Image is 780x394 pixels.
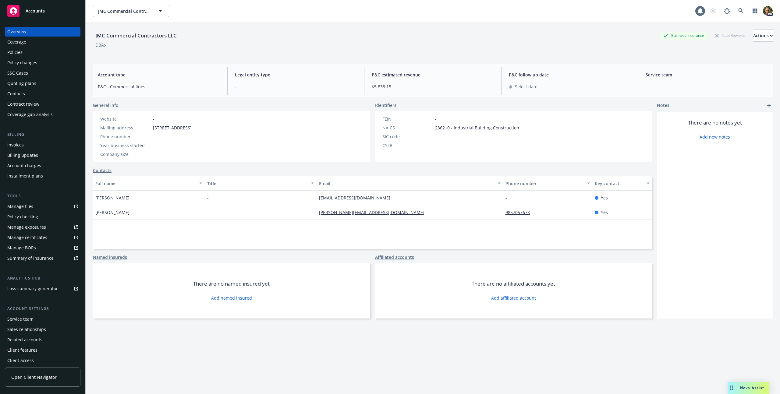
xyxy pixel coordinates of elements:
span: - [153,133,154,140]
a: Summary of insurance [5,253,80,263]
a: Related accounts [5,335,80,345]
span: - [153,142,154,149]
button: Nova Assist [728,382,769,394]
span: Select date [515,83,537,90]
a: Client features [5,345,80,355]
div: Drag to move [728,382,735,394]
a: Overview [5,27,80,37]
div: Client features [7,345,37,355]
span: Legal entity type [235,72,357,78]
div: Mailing address [100,125,151,131]
a: Accounts [5,2,80,19]
div: Quoting plans [7,79,36,88]
a: Billing updates [5,150,80,160]
div: Policy checking [7,212,38,222]
div: NAICS [382,125,433,131]
div: SIC code [382,133,433,140]
div: Year business started [100,142,151,149]
a: Contract review [5,99,80,109]
button: Phone number [503,176,593,191]
div: Total Rewards [712,32,748,39]
span: P&C follow up date [509,72,631,78]
div: Contacts [7,89,25,99]
a: Policy checking [5,212,80,222]
div: JMC Commercial Contractors LLC [93,32,179,40]
div: Email [319,180,494,187]
div: Phone number [505,180,583,187]
a: SSC Cases [5,68,80,78]
div: Sales relationships [7,325,46,334]
a: Account charges [5,161,80,171]
button: JMC Commercial Contractors LLC [93,5,169,17]
div: Manage files [7,202,33,211]
div: Full name [95,180,196,187]
div: Actions [753,30,773,41]
span: There are no named insured yet [193,280,270,287]
span: - [435,133,437,140]
div: Contract review [7,99,39,109]
span: JMC Commercial Contractors LLC [98,8,151,14]
div: Billing [5,132,80,138]
div: Key contact [595,180,643,187]
div: Installment plans [7,171,43,181]
a: - [505,195,512,201]
span: 236210 - Industrial Building Construction [435,125,519,131]
span: - [207,209,209,216]
button: Email [317,176,503,191]
a: Manage BORs [5,243,80,253]
span: There are no notes yet [688,119,742,126]
a: Loss summary generator [5,284,80,294]
a: Coverage [5,37,80,47]
div: Website [100,116,151,122]
div: Related accounts [7,335,42,345]
div: Account settings [5,306,80,312]
a: Report a Bug [721,5,733,17]
a: Start snowing [707,5,719,17]
a: add [765,102,773,109]
div: Overview [7,27,26,37]
button: Key contact [592,176,652,191]
div: Client access [7,356,34,365]
a: 9857057673 [505,209,535,215]
div: Company size [100,151,151,157]
a: Add named insured [211,295,252,301]
a: Invoices [5,140,80,150]
span: $5,838.15 [372,83,494,90]
span: - [435,142,437,149]
div: Invoices [7,140,24,150]
button: Actions [753,30,773,42]
a: Quoting plans [5,79,80,88]
a: Contacts [93,167,112,174]
div: Loss summary generator [7,284,58,294]
span: P&C estimated revenue [372,72,494,78]
div: DBA: - [95,42,107,48]
span: - [207,195,209,201]
div: Coverage gap analysis [7,110,53,119]
div: Manage certificates [7,233,47,242]
span: Nova Assist [740,385,764,390]
div: CSLB [382,142,433,149]
div: Policy changes [7,58,37,68]
div: Policies [7,47,23,57]
span: Notes [657,102,669,109]
a: Policies [5,47,80,57]
a: Service team [5,314,80,324]
a: Manage exposures [5,222,80,232]
span: Yes [601,195,608,201]
a: Add affiliated account [491,295,536,301]
span: Yes [601,209,608,216]
span: [STREET_ADDRESS] [153,125,192,131]
div: Service team [7,314,34,324]
span: - [235,83,357,90]
span: There are no affiliated accounts yet [472,280,555,287]
div: Phone number [100,133,151,140]
a: Manage files [5,202,80,211]
span: Service team [646,72,768,78]
a: Manage certificates [5,233,80,242]
span: [PERSON_NAME] [95,209,129,216]
span: General info [93,102,119,108]
div: Business Insurance [660,32,707,39]
div: Account charges [7,161,41,171]
span: Open Client Navigator [11,374,57,380]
